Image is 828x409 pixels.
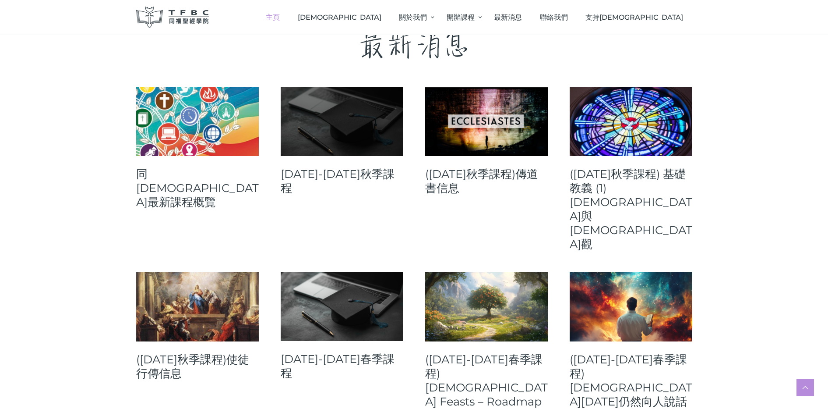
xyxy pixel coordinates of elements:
img: 同福聖經學院 TFBC [136,7,210,28]
a: Scroll to top [796,379,814,396]
span: 關於我們 [399,13,427,21]
a: [DATE]-[DATE]春季課程 [281,352,403,380]
span: [DEMOGRAPHIC_DATA] [298,13,381,21]
a: ([DATE]秋季課程)傳道書信息 [425,167,548,195]
span: 主頁 [266,13,280,21]
span: 最新消息 [494,13,522,21]
a: ([DATE]秋季課程)使徒行傳信息 [136,352,259,381]
a: 支持[DEMOGRAPHIC_DATA] [577,4,692,30]
a: [DATE]-[DATE]秋季課程 [281,167,403,195]
a: 主頁 [257,4,289,30]
a: 同[DEMOGRAPHIC_DATA]最新課程概覽 [136,167,259,209]
a: ([DATE]秋季課程) 基礎教義 (1) [DEMOGRAPHIC_DATA]與[DEMOGRAPHIC_DATA]觀 [570,167,692,251]
span: 開辦課程 [447,13,475,21]
a: 聯絡我們 [531,4,577,30]
a: 最新消息 [485,4,531,30]
a: 開辦課程 [437,4,485,30]
a: 關於我們 [390,4,437,30]
p: 最新消息 [136,18,692,70]
span: 支持[DEMOGRAPHIC_DATA] [585,13,683,21]
span: 聯絡我們 [540,13,568,21]
a: [DEMOGRAPHIC_DATA] [289,4,390,30]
